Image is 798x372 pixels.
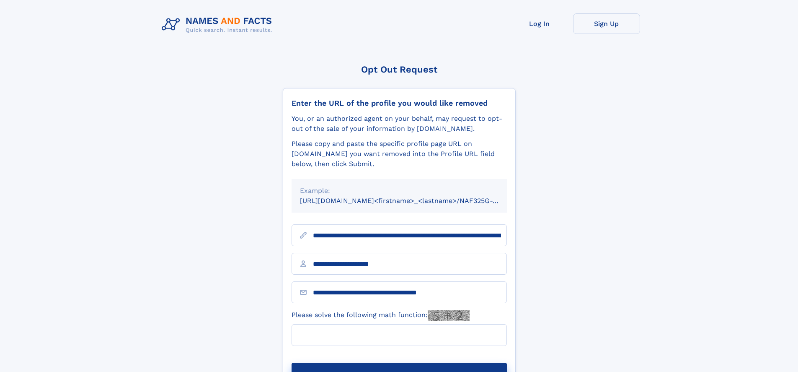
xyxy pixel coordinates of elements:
div: Example: [300,186,498,196]
img: Logo Names and Facts [158,13,279,36]
label: Please solve the following math function: [292,310,470,321]
a: Log In [506,13,573,34]
div: You, or an authorized agent on your behalf, may request to opt-out of the sale of your informatio... [292,114,507,134]
small: [URL][DOMAIN_NAME]<firstname>_<lastname>/NAF325G-xxxxxxxx [300,197,523,205]
div: Enter the URL of the profile you would like removed [292,99,507,108]
div: Opt Out Request [283,64,516,75]
div: Please copy and paste the specific profile page URL on [DOMAIN_NAME] you want removed into the Pr... [292,139,507,169]
a: Sign Up [573,13,640,34]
